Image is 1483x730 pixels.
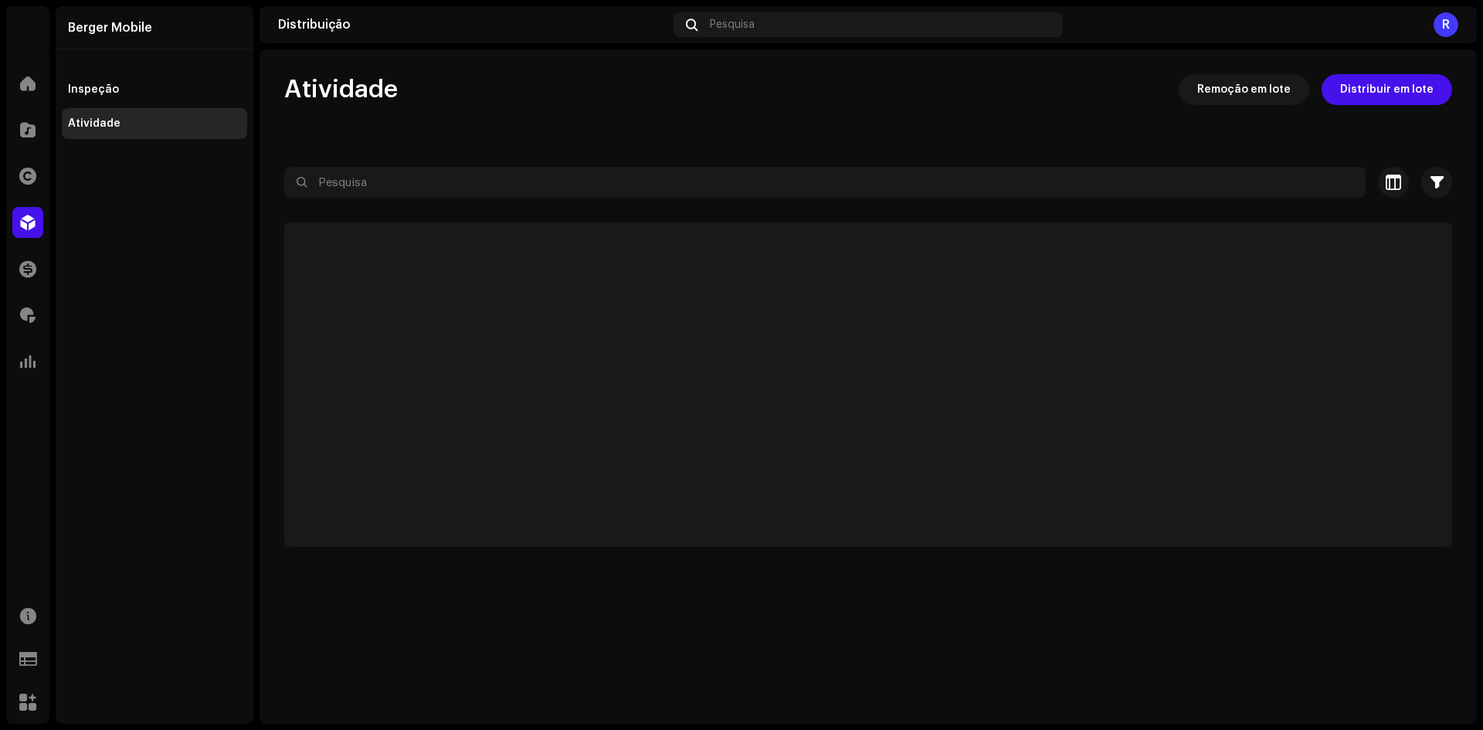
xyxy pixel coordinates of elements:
[284,74,398,105] span: Atividade
[68,83,119,96] div: Inspeção
[1340,74,1434,105] span: Distribuir em lote
[710,19,755,31] span: Pesquisa
[62,108,247,139] re-m-nav-item: Atividade
[1197,74,1291,105] span: Remoção em lote
[68,117,120,130] div: Atividade
[278,19,667,31] div: Distribuição
[284,167,1366,198] input: Pesquisa
[1434,12,1458,37] div: R
[1179,74,1309,105] button: Remoção em lote
[1322,74,1452,105] button: Distribuir em lote
[62,74,247,105] re-m-nav-item: Inspeção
